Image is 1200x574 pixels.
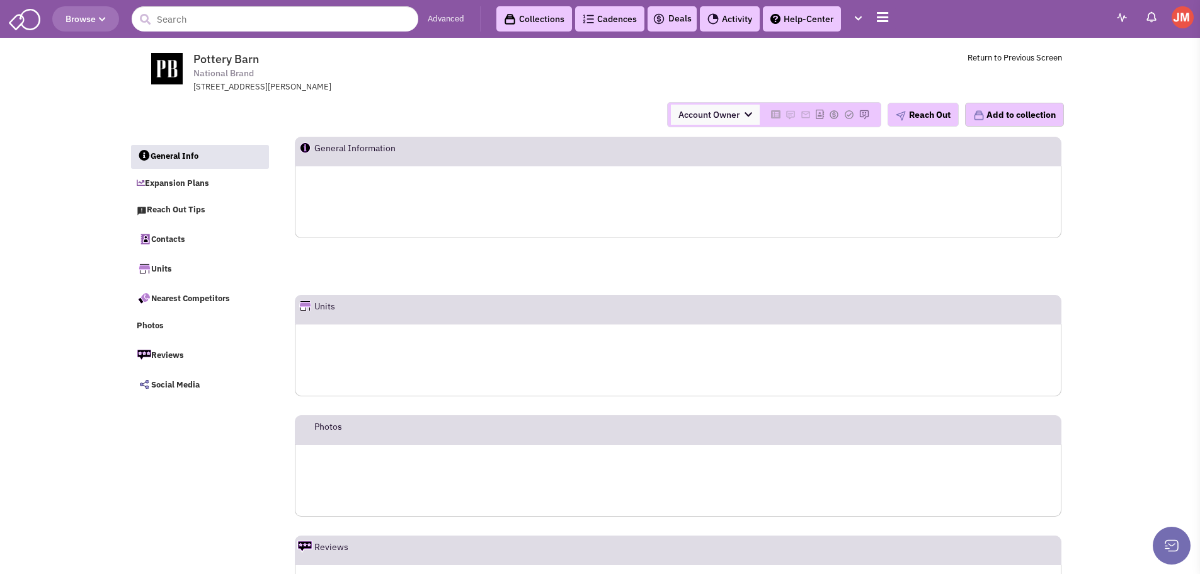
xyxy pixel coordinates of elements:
a: Activity [700,6,760,32]
button: Reach Out [888,103,959,127]
a: General Info [131,145,270,169]
img: James McKay [1172,6,1194,28]
a: Collections [496,6,572,32]
a: Nearest Competitors [130,285,269,311]
a: Advanced [428,13,464,25]
a: Social Media [130,371,269,398]
span: Browse [66,13,106,25]
a: Reach Out Tips [130,198,269,222]
div: [STREET_ADDRESS][PERSON_NAME] [193,81,522,93]
a: Expansion Plans [130,172,269,196]
a: Reviews [130,342,269,368]
h2: Reviews [314,536,348,564]
input: Search [132,6,418,32]
a: Return to Previous Screen [968,52,1062,63]
a: Units [130,255,269,282]
img: icon-deals.svg [653,11,665,26]
span: Account Owner [671,105,760,125]
img: icon-collection-lavender.png [973,110,985,121]
span: National Brand [193,67,254,80]
img: plane.png [896,111,906,121]
img: SmartAdmin [9,6,40,30]
a: Help-Center [763,6,841,32]
a: Contacts [130,226,269,252]
img: Please add to your accounts [844,110,854,120]
img: Cadences_logo.png [583,14,594,23]
img: help.png [770,14,780,24]
img: Please add to your accounts [801,110,811,120]
img: Please add to your accounts [859,110,869,120]
a: Photos [130,314,269,338]
h2: Units [314,296,335,323]
img: Activity.png [707,13,719,25]
h2: Photos [314,416,342,444]
span: Pottery Barn [193,52,259,66]
button: Browse [52,6,119,32]
img: icon-collection-lavender-black.svg [504,13,516,25]
a: Cadences [575,6,644,32]
img: Please add to your accounts [829,110,839,120]
h2: General Information [314,137,396,165]
a: Deals [653,11,692,26]
button: Add to collection [965,103,1064,127]
img: Please add to your accounts [786,110,796,120]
